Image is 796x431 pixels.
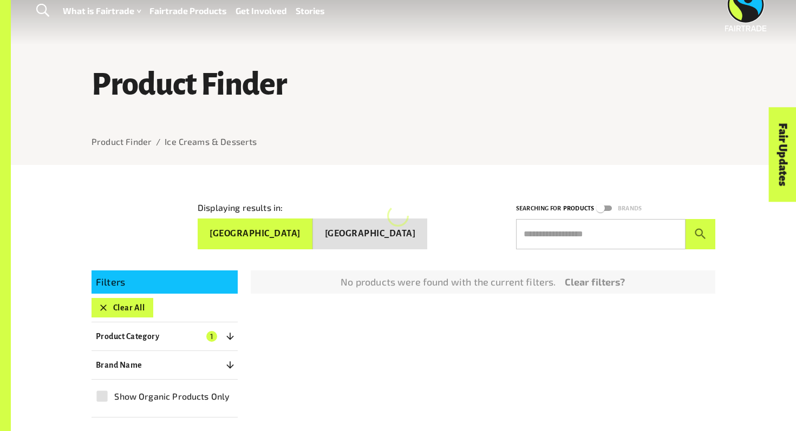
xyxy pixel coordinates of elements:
p: Searching for [516,203,561,214]
a: Get Involved [236,3,287,19]
a: Ice Creams & Desserts [165,136,257,147]
p: Displaying results in: [198,201,283,214]
a: Stories [296,3,325,19]
a: Clear filters? [565,275,625,289]
span: 1 [206,331,217,342]
p: Product Category [96,330,159,343]
p: Brands [618,203,642,214]
li: / [156,135,160,148]
button: Brand Name [92,355,238,375]
nav: breadcrumb [92,135,715,148]
button: Product Category [92,327,238,346]
button: Clear All [92,298,153,317]
p: Filters [96,275,233,289]
p: Brand Name [96,359,142,372]
span: Show Organic Products Only [114,390,230,403]
button: [GEOGRAPHIC_DATA] [198,218,313,249]
a: Product Finder [92,136,152,147]
p: Products [563,203,594,214]
p: No products were found with the current filters. [341,275,556,289]
a: Fairtrade Products [149,3,227,19]
h1: Product Finder [92,68,715,101]
a: What is Fairtrade [63,3,141,19]
button: [GEOGRAPHIC_DATA] [313,218,428,249]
